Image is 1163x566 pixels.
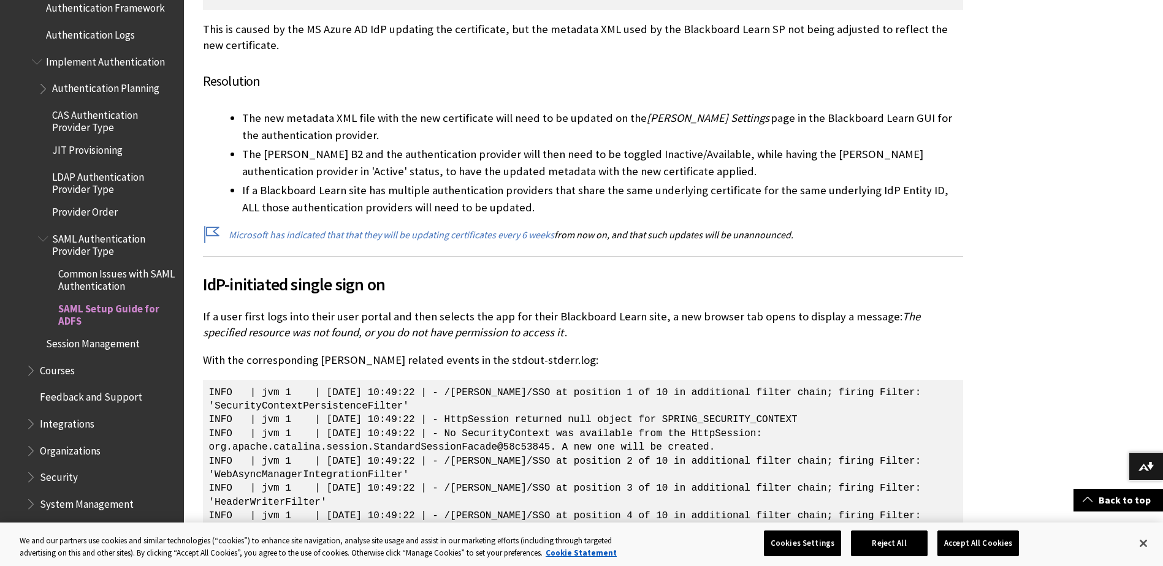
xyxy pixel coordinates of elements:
[546,548,617,558] a: More information about your privacy, opens in a new tab
[203,21,963,53] p: This is caused by the MS Azure AD IdP updating the certificate, but the metadata XML used by the ...
[40,521,124,537] span: Tools Management
[40,387,142,403] span: Feedback and Support
[58,263,175,292] span: Common Issues with SAML Authentication
[40,467,78,483] span: Security
[937,530,1019,556] button: Accept All Cookies
[52,105,175,134] span: CAS Authentication Provider Type
[851,530,928,556] button: Reject All
[203,309,963,341] p: If a user first logs into their user portal and then selects the app for their Blackboard Learn s...
[242,146,963,180] li: The [PERSON_NAME] B2 and the authentication provider will then need to be toggled Inactive/Availa...
[242,182,963,216] li: If a Blackboard Learn site has multiple authentication providers that share the same underlying c...
[52,228,175,257] span: SAML Authentication Provider Type
[52,202,118,218] span: Provider Order
[203,309,920,339] span: The specified resource was not found, or you do not have permission to access it
[1130,530,1157,557] button: Close
[46,333,140,350] span: Session Management
[203,228,963,241] p: from now on, and that such updates will be unannounced.
[52,140,123,156] span: JIT Provisioning
[46,51,165,68] span: Implement Authentication
[40,413,94,430] span: Integrations
[40,360,75,377] span: Courses
[1073,489,1163,511] a: Back to top
[229,228,554,241] a: Microsoft has indicated that that they will be updating certificates every 6 weeks
[40,440,101,457] span: Organizations
[647,111,769,125] span: [PERSON_NAME] Settings
[52,167,175,195] span: LDAP Authentication Provider Type
[58,298,175,327] span: SAML Setup Guide for ADFS
[203,71,963,91] h4: Resolution
[203,352,963,368] p: With the corresponding [PERSON_NAME] related events in the stdout-stderr.log:
[46,25,135,41] span: Authentication Logs
[242,110,963,144] li: The new metadata XML file with the new certificate will need to be updated on the page in the Bla...
[203,271,963,297] span: IdP-initiated single sign on
[764,530,841,556] button: Cookies Settings
[20,535,639,559] div: We and our partners use cookies and similar technologies (“cookies”) to enhance site navigation, ...
[40,494,134,510] span: System Management
[52,78,159,95] span: Authentication Planning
